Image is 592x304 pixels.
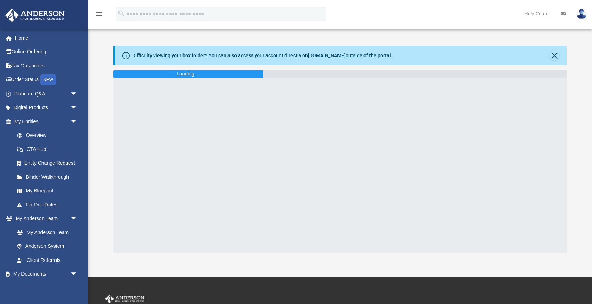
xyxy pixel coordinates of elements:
a: My Documentsarrow_drop_down [5,267,84,281]
a: Order StatusNEW [5,73,88,87]
img: User Pic [576,9,587,19]
a: Anderson System [10,239,84,253]
img: Anderson Advisors Platinum Portal [3,8,67,22]
a: Platinum Q&Aarrow_drop_down [5,87,88,101]
div: Difficulty viewing your box folder? You can also access your account directly on outside of the p... [132,52,392,59]
span: arrow_drop_down [70,114,84,129]
a: My Entitiesarrow_drop_down [5,114,88,128]
div: Loading ... [176,70,200,78]
a: My Blueprint [10,184,84,198]
a: Online Ordering [5,45,88,59]
a: Home [5,31,88,45]
span: arrow_drop_down [70,101,84,115]
span: arrow_drop_down [70,87,84,101]
span: arrow_drop_down [70,212,84,226]
span: arrow_drop_down [70,267,84,282]
a: My Anderson Teamarrow_drop_down [5,212,84,226]
i: search [117,9,125,17]
a: Digital Productsarrow_drop_down [5,101,88,115]
img: Anderson Advisors Platinum Portal [104,295,146,304]
button: Close [549,51,559,60]
a: Entity Change Request [10,156,88,170]
a: menu [95,13,103,18]
a: My Anderson Team [10,225,81,239]
a: CTA Hub [10,142,88,156]
div: NEW [40,74,56,85]
a: Overview [10,128,88,143]
a: Tax Organizers [5,59,88,73]
a: Binder Walkthrough [10,170,88,184]
a: [DOMAIN_NAME] [308,53,346,58]
i: menu [95,10,103,18]
a: Client Referrals [10,253,84,267]
a: Tax Due Dates [10,198,88,212]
